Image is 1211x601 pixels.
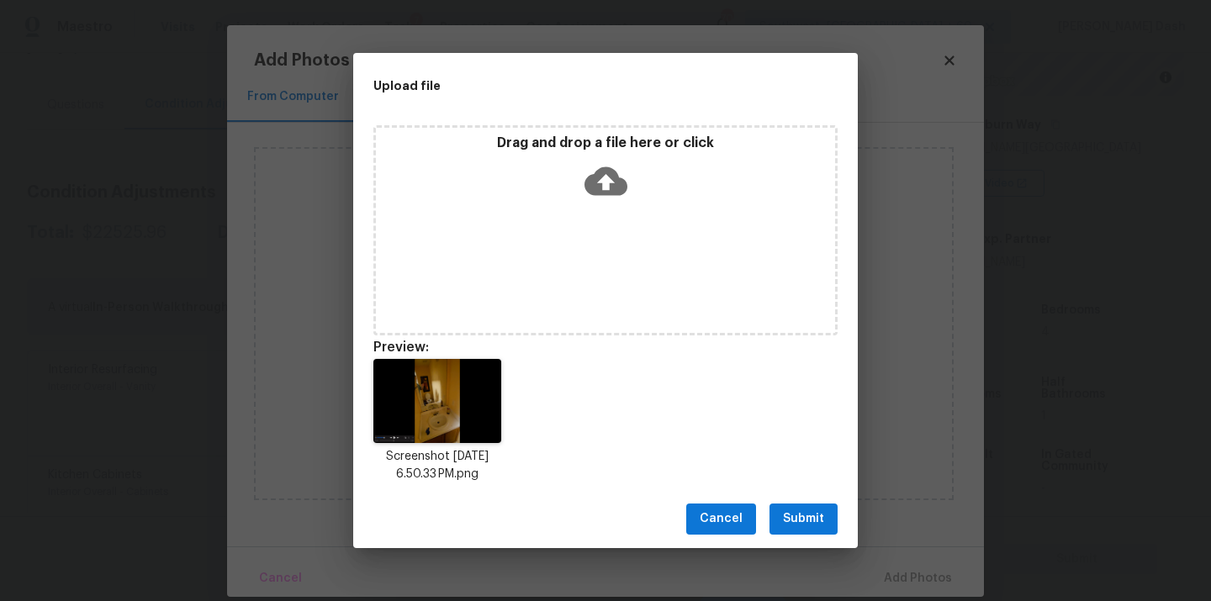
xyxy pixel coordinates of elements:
[376,134,835,152] p: Drag and drop a file here or click
[373,359,501,443] img: wXwSkZI51QFkgAAAABJRU5ErkJggg==
[373,448,501,483] p: Screenshot [DATE] 6.50.33 PM.png
[769,503,838,535] button: Submit
[700,509,743,530] span: Cancel
[373,76,762,95] h2: Upload file
[783,509,824,530] span: Submit
[686,503,756,535] button: Cancel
